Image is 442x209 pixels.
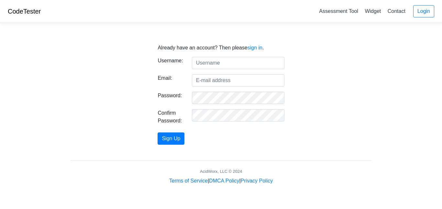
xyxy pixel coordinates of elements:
a: CodeTester [8,8,41,15]
a: Terms of Service [169,178,208,183]
a: Privacy Policy [241,178,273,183]
label: Password: [153,92,187,101]
a: sign in [248,45,262,50]
button: Sign Up [158,132,184,145]
label: Email: [153,74,187,84]
label: Username: [153,57,187,67]
a: DMCA Policy [209,178,239,183]
div: AcidWorx, LLC © 2024 [200,168,242,174]
a: Widget [362,6,383,16]
label: Confirm Password: [153,109,187,125]
a: Contact [385,6,408,16]
a: Assessment Tool [316,6,361,16]
div: | | [169,177,273,185]
input: E-mail address [192,74,284,87]
a: Login [413,5,434,17]
p: Already have an account? Then please . [158,44,284,52]
input: Username [192,57,284,69]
